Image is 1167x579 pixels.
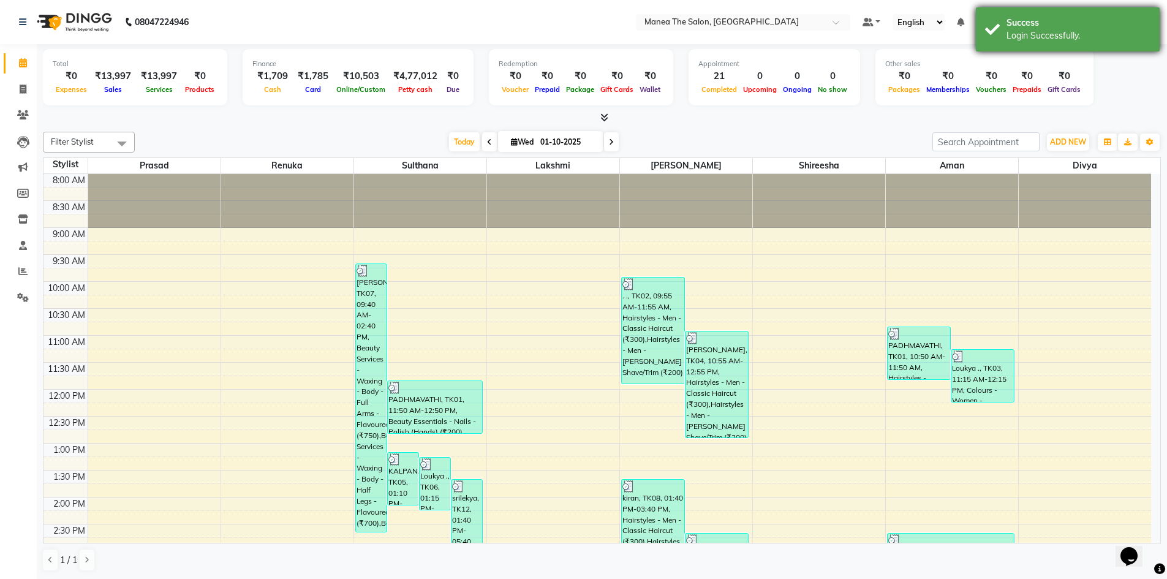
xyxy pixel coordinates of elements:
[780,85,815,94] span: Ongoing
[698,85,740,94] span: Completed
[395,85,436,94] span: Petty cash
[444,85,463,94] span: Due
[815,85,850,94] span: No show
[620,158,752,173] span: [PERSON_NAME]
[499,59,663,69] div: Redemption
[50,255,88,268] div: 9:30 AM
[499,85,532,94] span: Voucher
[45,282,88,295] div: 10:00 AM
[888,327,950,379] div: PADHMAVATHI, TK01, 10:50 AM-11:50 AM, Hairstyles - Women - Wash, Conditioning & Blow Dry (₹800)
[597,69,636,83] div: ₹0
[51,137,94,146] span: Filter Stylist
[50,174,88,187] div: 8:00 AM
[293,69,333,83] div: ₹1,785
[698,59,850,69] div: Appointment
[1047,134,1089,151] button: ADD NEW
[532,85,563,94] span: Prepaid
[449,132,480,151] span: Today
[53,85,90,94] span: Expenses
[685,331,748,437] div: [PERSON_NAME], TK04, 10:55 AM-12:55 PM, Hairstyles - Men - Classic Haircut (₹300),Hairstyles - Me...
[136,69,182,83] div: ₹13,997
[143,85,176,94] span: Services
[532,69,563,83] div: ₹0
[1044,85,1084,94] span: Gift Cards
[302,85,324,94] span: Card
[60,554,77,567] span: 1 / 1
[508,137,537,146] span: Wed
[333,85,388,94] span: Online/Custom
[885,59,1084,69] div: Other sales
[636,85,663,94] span: Wallet
[45,309,88,322] div: 10:30 AM
[53,69,90,83] div: ₹0
[46,390,88,403] div: 12:00 PM
[740,69,780,83] div: 0
[252,69,293,83] div: ₹1,709
[356,264,387,532] div: [PERSON_NAME], TK07, 09:40 AM-02:40 PM, Beauty Services - Waxing - Body - Full Arms - Flavoured (...
[780,69,815,83] div: 0
[815,69,850,83] div: 0
[261,85,284,94] span: Cash
[182,85,217,94] span: Products
[101,85,125,94] span: Sales
[252,59,464,69] div: Finance
[135,5,189,39] b: 08047224946
[1044,69,1084,83] div: ₹0
[923,69,973,83] div: ₹0
[753,158,885,173] span: shireesha
[1010,69,1044,83] div: ₹0
[1116,530,1155,567] iframe: chat widget
[388,453,418,505] div: KALPANA, TK05, 01:10 PM-02:10 PM, Beauty Services - Threading - Eyebrows (₹60)
[951,350,1014,402] div: Loukya ., TK03, 11:15 AM-12:15 PM, Colours - Women - [MEDICAL_DATA] Free (₹1700)
[537,133,598,151] input: 2025-10-01
[53,59,217,69] div: Total
[51,498,88,510] div: 2:00 PM
[597,85,636,94] span: Gift Cards
[885,69,923,83] div: ₹0
[420,458,450,510] div: Loukya ., TK06, 01:15 PM-02:15 PM, Beauty Services - Threading - Eyebrows (₹60)
[182,69,217,83] div: ₹0
[388,381,482,433] div: PADHMAVATHI, TK01, 11:50 AM-12:50 PM, Beauty Essentials - Nails - Polish (Hands) (₹200)
[973,85,1010,94] span: Vouchers
[932,132,1040,151] input: Search Appointment
[1050,137,1086,146] span: ADD NEW
[354,158,486,173] span: Sulthana
[622,278,684,384] div: . ., TK02, 09:55 AM-11:55 AM, Hairstyles - Men - Classic Haircut (₹300),Hairstyles - Men - [PERSO...
[51,444,88,456] div: 1:00 PM
[1006,29,1150,42] div: Login Successfully.
[50,201,88,214] div: 8:30 AM
[90,69,136,83] div: ₹13,997
[923,85,973,94] span: Memberships
[885,85,923,94] span: Packages
[333,69,388,83] div: ₹10,503
[563,69,597,83] div: ₹0
[1010,85,1044,94] span: Prepaids
[740,85,780,94] span: Upcoming
[1019,158,1152,173] span: Divya
[31,5,115,39] img: logo
[1006,17,1150,29] div: Success
[636,69,663,83] div: ₹0
[886,158,1018,173] span: Aman
[698,69,740,83] div: 21
[46,417,88,430] div: 12:30 PM
[51,524,88,537] div: 2:30 PM
[487,158,619,173] span: Lakshmi
[442,69,464,83] div: ₹0
[88,158,221,173] span: Prasad
[221,158,353,173] span: Renuka
[43,158,88,171] div: Stylist
[45,336,88,349] div: 11:00 AM
[563,85,597,94] span: Package
[45,363,88,376] div: 11:30 AM
[50,228,88,241] div: 9:00 AM
[499,69,532,83] div: ₹0
[973,69,1010,83] div: ₹0
[51,471,88,483] div: 1:30 PM
[388,69,442,83] div: ₹4,77,012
